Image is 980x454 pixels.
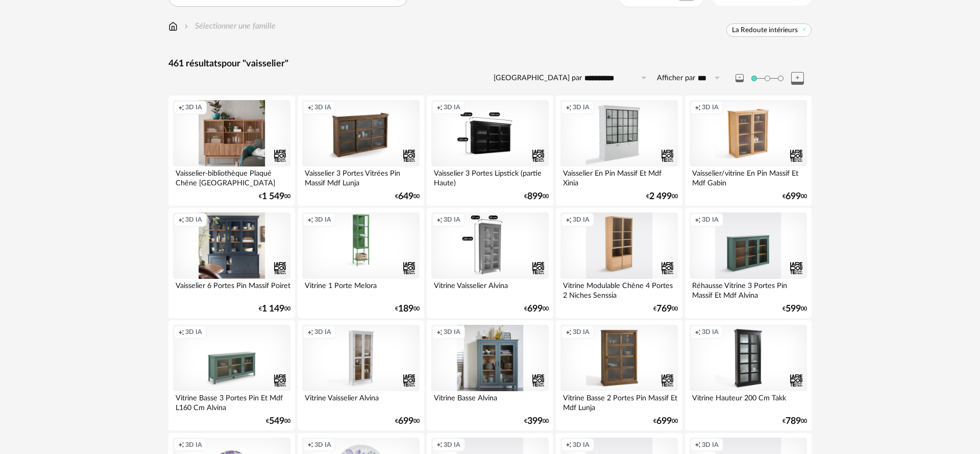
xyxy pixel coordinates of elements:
span: 3D IA [702,328,719,336]
span: 3D IA [314,328,331,336]
div: Vitrine Vaisselier Alvina [431,279,549,299]
a: Creation icon 3D IA Vitrine Hauteur 200 Cm Takk €78900 [685,320,812,431]
a: Creation icon 3D IA Vaisselier 3 Portes Vitrées Pin Massif Mdf Lunja €64900 [298,95,424,206]
span: 3D IA [573,103,590,111]
span: Creation icon [178,103,184,111]
div: Vitrine Hauteur 200 Cm Takk [690,391,807,412]
a: Creation icon 3D IA Réhausse Vitrine 3 Portes Pin Massif Et Mdf Alvina €59900 [685,208,812,318]
div: € 00 [395,305,420,313]
a: Creation icon 3D IA Vitrine Vaisselier Alvina €69900 [427,208,553,318]
span: La Redoute intérieurs [732,26,798,35]
div: € 00 [524,418,549,425]
div: Vaisselier En Pin Massif Et Mdf Xinia [560,166,678,187]
span: 3D IA [444,103,460,111]
label: Afficher par [657,74,695,83]
a: Creation icon 3D IA Vitrine Basse 2 Portes Pin Massif Et Mdf Lunja €69900 [556,320,682,431]
span: 3D IA [314,216,331,224]
span: 3D IA [702,216,719,224]
span: 699 [786,193,801,200]
span: 2 499 [649,193,672,200]
span: Creation icon [695,216,701,224]
div: € 00 [646,193,678,200]
span: 699 [656,418,672,425]
div: Vaisselier 3 Portes Vitrées Pin Massif Mdf Lunja [302,166,420,187]
span: 3D IA [573,441,590,449]
div: Vitrine Vaisselier Alvina [302,391,420,412]
span: Creation icon [566,103,572,111]
span: 3D IA [573,328,590,336]
span: 189 [398,305,413,313]
span: 3D IA [185,103,202,111]
div: € 00 [259,193,290,200]
span: Creation icon [178,216,184,224]
a: Creation icon 3D IA Vitrine 1 Porte Melora €18900 [298,208,424,318]
span: Creation icon [307,441,313,449]
span: 3D IA [185,328,202,336]
span: 769 [656,305,672,313]
span: 649 [398,193,413,200]
span: 699 [398,418,413,425]
a: Creation icon 3D IA Vitrine Basse Alvina €39900 [427,320,553,431]
a: Creation icon 3D IA Vaisselier/vitrine En Pin Massif Et Mdf Gabin €69900 [685,95,812,206]
a: Creation icon 3D IA Vaisselier 3 Portes Lipstick (partie Haute) €89900 [427,95,553,206]
span: Creation icon [436,441,443,449]
span: 3D IA [702,441,719,449]
div: Vaisselier 3 Portes Lipstick (partie Haute) [431,166,549,187]
div: Vaisselier-bibliothèque Plaqué Chêne [GEOGRAPHIC_DATA] [173,166,290,187]
span: Creation icon [566,328,572,336]
span: Creation icon [178,328,184,336]
a: Creation icon 3D IA Vaisselier En Pin Massif Et Mdf Xinia €2 49900 [556,95,682,206]
label: [GEOGRAPHIC_DATA] par [494,74,582,83]
a: Creation icon 3D IA Vitrine Basse 3 Portes Pin Et Mdf L160 Cm Alvina €54900 [168,320,295,431]
span: Creation icon [566,216,572,224]
span: 3D IA [444,328,460,336]
div: € 00 [782,305,807,313]
div: Vitrine Basse 3 Portes Pin Et Mdf L160 Cm Alvina [173,391,290,412]
span: Creation icon [436,103,443,111]
span: Creation icon [307,328,313,336]
div: Réhausse Vitrine 3 Portes Pin Massif Et Mdf Alvina [690,279,807,299]
div: € 00 [782,193,807,200]
div: € 00 [524,305,549,313]
span: Creation icon [178,441,184,449]
div: € 00 [266,418,290,425]
span: 549 [269,418,284,425]
div: € 00 [259,305,290,313]
span: Creation icon [307,103,313,111]
a: Creation icon 3D IA Vaisselier 6 Portes Pin Massif Poiret €1 14900 [168,208,295,318]
div: € 00 [653,305,678,313]
span: Creation icon [307,216,313,224]
div: € 00 [653,418,678,425]
span: Creation icon [695,441,701,449]
span: 699 [527,305,543,313]
div: Vitrine Basse 2 Portes Pin Massif Et Mdf Lunja [560,391,678,412]
span: 3D IA [702,103,719,111]
span: 1 149 [262,305,284,313]
span: Creation icon [695,328,701,336]
div: Vitrine Modulable Chêne 4 Portes 2 Niches Senssia [560,279,678,299]
a: Creation icon 3D IA Vaisselier-bibliothèque Plaqué Chêne [GEOGRAPHIC_DATA] €1 54900 [168,95,295,206]
span: 3D IA [444,441,460,449]
span: 599 [786,305,801,313]
span: 3D IA [185,441,202,449]
div: Vitrine Basse Alvina [431,391,549,412]
span: Creation icon [695,103,701,111]
div: € 00 [395,418,420,425]
span: 3D IA [185,216,202,224]
span: 789 [786,418,801,425]
a: Creation icon 3D IA Vitrine Vaisselier Alvina €69900 [298,320,424,431]
a: Creation icon 3D IA Vitrine Modulable Chêne 4 Portes 2 Niches Senssia €76900 [556,208,682,318]
span: 1 549 [262,193,284,200]
span: Creation icon [436,328,443,336]
div: Sélectionner une famille [182,20,276,32]
span: 3D IA [573,216,590,224]
div: € 00 [782,418,807,425]
div: Vaisselier 6 Portes Pin Massif Poiret [173,279,290,299]
img: svg+xml;base64,PHN2ZyB3aWR0aD0iMTYiIGhlaWdodD0iMTciIHZpZXdCb3g9IjAgMCAxNiAxNyIgZmlsbD0ibm9uZSIgeG... [168,20,178,32]
div: € 00 [524,193,549,200]
span: Creation icon [436,216,443,224]
span: 3D IA [314,441,331,449]
span: 399 [527,418,543,425]
div: Vitrine 1 Porte Melora [302,279,420,299]
img: svg+xml;base64,PHN2ZyB3aWR0aD0iMTYiIGhlaWdodD0iMTYiIHZpZXdCb3g9IjAgMCAxNiAxNiIgZmlsbD0ibm9uZSIgeG... [182,20,190,32]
